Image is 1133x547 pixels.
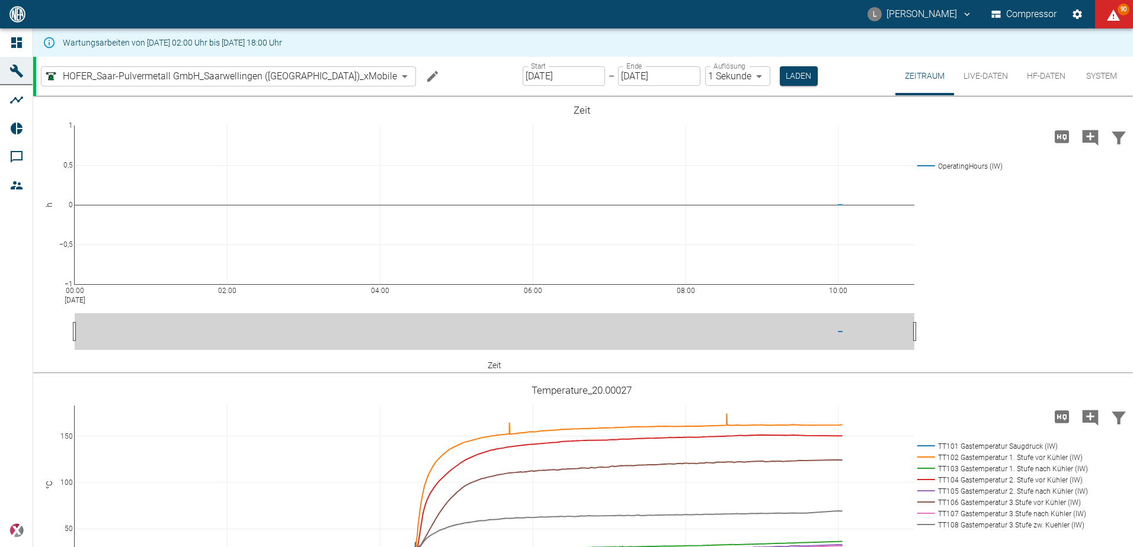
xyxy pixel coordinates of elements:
span: HOFER_Saar-Pulvermetall GmbH_Saarwellingen ([GEOGRAPHIC_DATA])_xMobile [63,69,397,83]
label: Auflösung [713,61,745,71]
div: Wartungsarbeiten von [DATE] 02:00 Uhr bis [DATE] 18:00 Uhr [63,32,282,53]
div: L [868,7,882,21]
span: Hohe Auflösung [1048,410,1076,421]
label: Start [531,61,546,71]
button: Kommentar hinzufügen [1076,401,1105,432]
input: DD.MM.YYYY [618,66,700,86]
button: Machine bearbeiten [421,65,444,88]
button: Einstellungen [1067,4,1088,25]
button: Laden [780,66,818,86]
button: luca.corigliano@neuman-esser.com [866,4,974,25]
button: Daten filtern [1105,401,1133,432]
button: Live-Daten [954,57,1017,95]
a: HOFER_Saar-Pulvermetall GmbH_Saarwellingen ([GEOGRAPHIC_DATA])_xMobile [44,69,397,83]
input: DD.MM.YYYY [523,66,605,86]
label: Ende [626,61,642,71]
button: Daten filtern [1105,121,1133,152]
img: Xplore Logo [9,523,24,538]
button: Compressor [989,4,1060,25]
p: – [609,69,614,83]
span: 90 [1118,4,1129,15]
button: HF-Daten [1017,57,1075,95]
span: Hohe Auflösung [1048,130,1076,141]
button: Zeitraum [895,57,954,95]
button: Kommentar hinzufügen [1076,121,1105,152]
img: logo [8,6,27,22]
button: System [1075,57,1128,95]
div: 1 Sekunde [705,66,770,86]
